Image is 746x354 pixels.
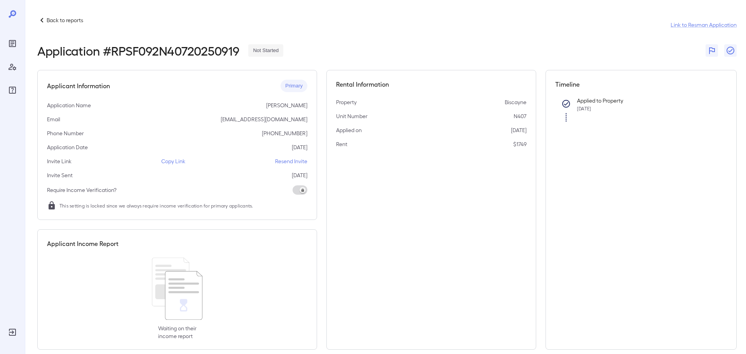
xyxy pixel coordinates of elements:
span: Primary [281,82,307,90]
h2: Application # RPSF092N40720250919 [37,44,239,58]
button: Close Report [724,44,737,57]
span: [DATE] [577,106,591,111]
p: Invite Sent [47,171,73,179]
div: FAQ [6,84,19,96]
p: Property [336,98,357,106]
p: [PHONE_NUMBER] [262,129,307,137]
span: This setting is locked since we always require income verification for primary applicants. [59,202,253,209]
h5: Rental Information [336,80,526,89]
p: Email [47,115,60,123]
p: Applied on [336,126,362,134]
p: N407 [514,112,526,120]
p: Copy Link [161,157,185,165]
div: Log Out [6,326,19,338]
button: Flag Report [706,44,718,57]
p: Phone Number [47,129,84,137]
h5: Timeline [555,80,727,89]
div: Manage Users [6,61,19,73]
p: Rent [336,140,347,148]
p: Require Income Verification? [47,186,117,194]
span: Not Started [248,47,283,54]
div: Reports [6,37,19,50]
p: Back to reports [47,16,83,24]
p: Applied to Property [577,97,715,105]
p: Invite Link [47,157,71,165]
h5: Applicant Information [47,81,110,91]
p: Application Name [47,101,91,109]
p: [EMAIL_ADDRESS][DOMAIN_NAME] [221,115,307,123]
p: [PERSON_NAME] [266,101,307,109]
p: [DATE] [511,126,526,134]
p: Resend Invite [275,157,307,165]
p: [DATE] [292,143,307,151]
p: Biscayne [505,98,526,106]
p: Unit Number [336,112,368,120]
p: Application Date [47,143,88,151]
p: [DATE] [292,171,307,179]
p: $1749 [513,140,526,148]
h5: Applicant Income Report [47,239,119,248]
a: Link to Resman Application [671,21,737,29]
p: Waiting on their income report [158,324,197,340]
